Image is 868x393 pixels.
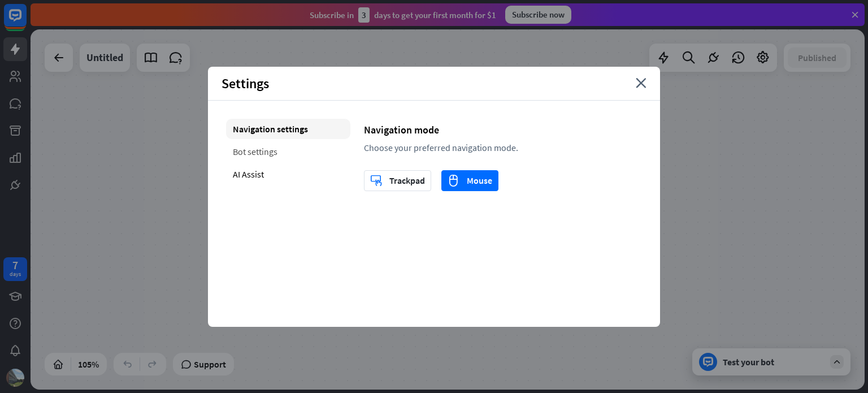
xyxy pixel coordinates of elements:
button: mouseMouse [441,170,498,191]
div: 7 [12,260,18,270]
i: close [636,78,646,88]
div: 3 [358,7,370,23]
div: Mouse [448,171,492,191]
div: Untitled [86,44,123,72]
span: Support [194,355,226,373]
div: Navigation mode [364,123,642,136]
div: Subscribe in days to get your first month for $1 [310,7,496,23]
div: AI Assist [226,164,350,184]
a: 7 days [3,257,27,281]
span: Settings [222,75,269,92]
div: 105% [75,355,102,373]
div: Navigation settings [226,119,350,139]
i: trackpad [370,174,382,187]
div: days [10,270,21,278]
div: Subscribe now [505,6,571,24]
div: Choose your preferred navigation mode. [364,142,642,153]
div: Trackpad [370,171,425,191]
button: trackpadTrackpad [364,170,431,191]
button: Open LiveChat chat widget [9,5,43,38]
div: Test your bot [723,356,824,368]
button: Published [788,47,847,68]
i: mouse [448,174,459,187]
div: Bot settings [226,141,350,162]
